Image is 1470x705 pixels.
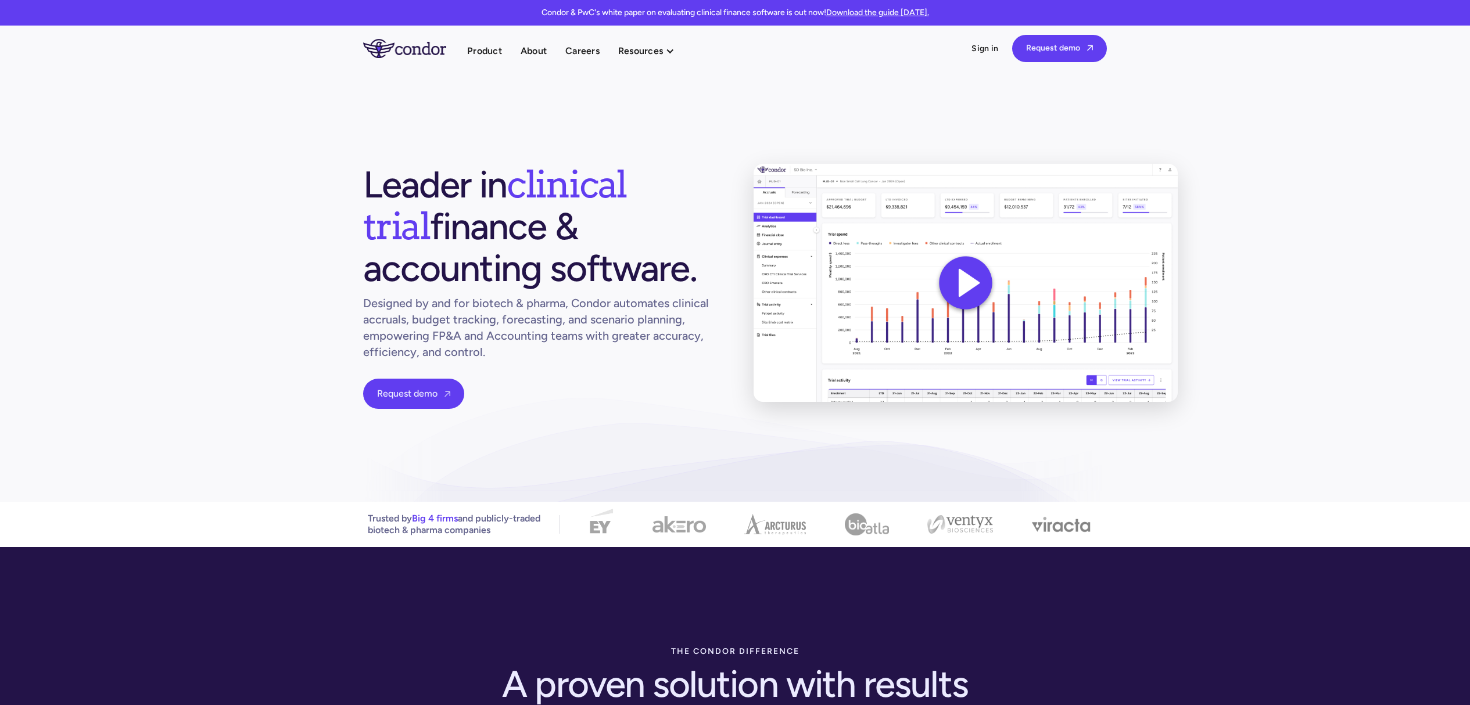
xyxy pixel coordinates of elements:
[565,43,600,59] a: Careers
[542,7,929,19] p: Condor & PwC's white paper on evaluating clinical finance software is out now!
[363,164,716,289] h1: Leader in finance & accounting software.
[1087,44,1093,52] span: 
[671,640,799,663] div: The condor difference
[618,43,663,59] div: Resources
[363,379,464,409] a: Request demo
[412,513,458,524] span: Big 4 firms
[363,39,467,57] a: home
[826,8,929,17] a: Download the guide [DATE].
[368,513,540,536] p: Trusted by and publicly-traded biotech & pharma companies
[971,43,998,55] a: Sign in
[1012,35,1107,62] a: Request demo
[444,390,450,398] span: 
[467,43,502,59] a: Product
[363,161,626,249] span: clinical trial
[502,663,967,705] h1: A proven solution with results
[618,43,686,59] div: Resources
[521,43,547,59] a: About
[363,295,716,360] h1: Designed by and for biotech & pharma, Condor automates clinical accruals, budget tracking, foreca...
